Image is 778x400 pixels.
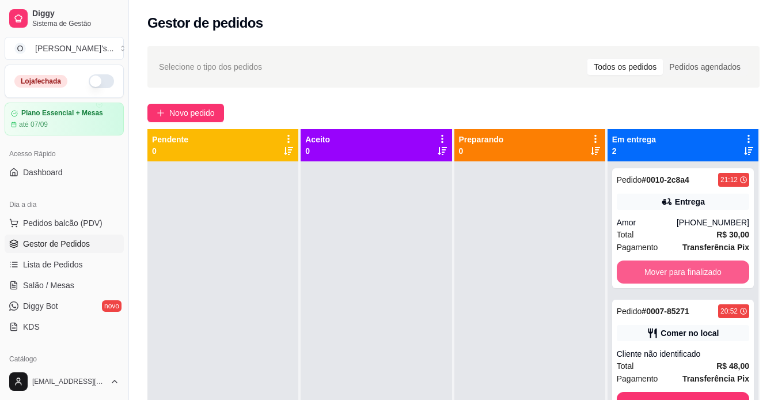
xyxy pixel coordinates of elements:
strong: R$ 30,00 [716,230,749,239]
div: Dia a dia [5,195,124,214]
div: 21:12 [720,175,738,184]
button: Novo pedido [147,104,224,122]
p: 0 [152,145,188,157]
a: Plano Essencial + Mesasaté 07/09 [5,103,124,135]
span: Salão / Mesas [23,280,74,291]
div: Comer no local [661,327,719,339]
a: Salão / Mesas [5,276,124,295]
article: até 07/09 [19,120,48,129]
strong: # 0007-85271 [642,307,689,316]
a: Diggy Botnovo [5,297,124,315]
p: Preparando [459,134,504,145]
button: Select a team [5,37,124,60]
strong: Transferência Pix [682,374,749,383]
span: [EMAIL_ADDRESS][DOMAIN_NAME] [32,377,105,386]
span: Novo pedido [169,107,215,119]
span: Pedido [617,307,642,316]
strong: R$ 48,00 [716,361,749,371]
span: Diggy [32,9,119,19]
p: Pendente [152,134,188,145]
a: DiggySistema de Gestão [5,5,124,32]
p: Aceito [305,134,330,145]
span: plus [157,109,165,117]
p: Em entrega [612,134,656,145]
div: Loja fechada [14,75,67,88]
span: Sistema de Gestão [32,19,119,28]
a: Gestor de Pedidos [5,235,124,253]
a: Lista de Pedidos [5,255,124,274]
button: Alterar Status [89,74,114,88]
span: Pedidos balcão (PDV) [23,217,103,229]
span: Dashboard [23,167,63,178]
span: Total [617,360,634,372]
strong: Transferência Pix [682,243,749,252]
span: Total [617,228,634,241]
span: Pagamento [617,372,658,385]
span: Pagamento [617,241,658,254]
article: Plano Essencial + Mesas [21,109,103,118]
a: Dashboard [5,163,124,182]
div: [PHONE_NUMBER] [677,217,749,228]
div: Catálogo [5,350,124,368]
button: [EMAIL_ADDRESS][DOMAIN_NAME] [5,368,124,395]
p: 0 [459,145,504,157]
span: KDS [23,321,40,333]
a: KDS [5,318,124,336]
div: Cliente não identificado [617,348,749,360]
strong: # 0010-2c8a4 [642,175,689,184]
div: Acesso Rápido [5,145,124,163]
span: Lista de Pedidos [23,259,83,270]
span: O [14,43,26,54]
div: [PERSON_NAME]'s ... [35,43,113,54]
h2: Gestor de pedidos [147,14,263,32]
span: Selecione o tipo dos pedidos [159,61,262,73]
p: 0 [305,145,330,157]
div: Entrega [675,196,705,207]
div: Pedidos agendados [663,59,747,75]
div: Amor [617,217,677,228]
button: Mover para finalizado [617,261,749,284]
span: Pedido [617,175,642,184]
span: Diggy Bot [23,300,58,312]
span: Gestor de Pedidos [23,238,90,250]
div: 20:52 [720,307,738,316]
p: 2 [612,145,656,157]
button: Pedidos balcão (PDV) [5,214,124,232]
div: Todos os pedidos [587,59,663,75]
